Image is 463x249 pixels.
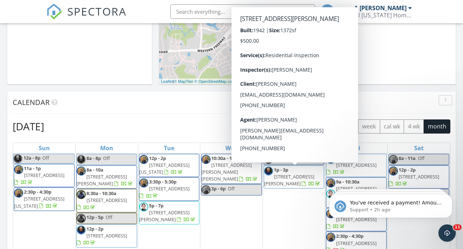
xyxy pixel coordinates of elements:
[326,155,335,164] img: image000000.jpg
[139,177,200,201] a: 3:30p - 5:30p [STREET_ADDRESS]
[256,119,283,134] button: [DATE]
[303,119,320,134] button: Next month
[23,154,41,163] span: 12a - 8p
[201,154,262,184] a: 10:30a - 12:30p [STREET_ADDRESS][PERSON_NAME][PERSON_NAME]
[99,143,115,153] a: Monday
[340,12,412,19] div: Coastal Virginia Home Inspections
[14,165,64,185] a: 11a - 1p [STREET_ADDRESS]
[103,155,110,161] span: Off
[211,185,226,192] span: 3p - 6p
[287,119,304,134] button: Previous month
[264,155,273,164] img: img_5652.jpg
[324,119,341,134] button: list
[139,155,190,175] a: 12p - 2p [STREET_ADDRESS][US_STATE]
[274,166,288,173] span: 1p - 3p
[336,233,364,239] span: 2:30p - 4:30p
[13,97,50,107] span: Calendar
[404,119,424,134] button: 4 wk
[326,154,387,177] a: 9a - 11a [STREET_ADDRESS]
[139,154,200,177] a: 12p - 2p [STREET_ADDRESS][US_STATE]
[399,173,439,180] span: [STREET_ADDRESS]
[326,155,377,175] a: 9a - 11a [STREET_ADDRESS]
[149,155,166,161] span: 12p - 2p
[86,155,101,161] span: 8a - 8p
[201,162,252,182] span: [STREET_ADDRESS][PERSON_NAME][PERSON_NAME]
[211,155,244,161] span: 10:30a - 12:30p
[14,165,23,174] img: img_5652.jpg
[139,201,200,225] a: 5p - 7p [STREET_ADDRESS][PERSON_NAME]
[336,155,353,161] span: 9a - 11a
[224,143,239,153] a: Wednesday
[139,178,148,187] img: img_5652.jpg
[326,177,387,208] a: 9a - 10:30a [STREET_ADDRESS][PERSON_NAME]
[67,4,127,19] span: SPECTORA
[228,185,235,192] span: Off
[106,214,112,220] span: Off
[77,166,86,176] img: img_5652.jpg
[201,155,259,182] a: 10:30a - 12:30p [STREET_ADDRESS][PERSON_NAME][PERSON_NAME]
[37,143,51,153] a: Sunday
[77,173,127,187] span: [STREET_ADDRESS][PERSON_NAME]
[399,166,416,173] span: 12p - 2p
[13,119,44,134] h2: [DATE]
[86,225,103,232] span: 12p - 2p
[139,155,148,164] img: img_5652.jpg
[14,187,75,211] a: 2:30p - 4:30p [STREET_ADDRESS][US_STATE]
[86,190,116,197] span: 8:30a - 10:30a
[46,4,62,20] img: The Best Home Inspection Software - Spectora
[139,178,190,199] a: 3:30p - 5:30p [STREET_ADDRESS]
[264,173,314,187] span: [STREET_ADDRESS][PERSON_NAME]
[336,162,377,168] span: [STREET_ADDRESS]
[413,143,425,153] a: Saturday
[14,164,75,187] a: 11a - 1p [STREET_ADDRESS]
[453,224,462,230] span: 11
[162,143,176,153] a: Tuesday
[86,197,127,203] span: [STREET_ADDRESS]
[201,185,211,194] img: img_5652.jpg
[139,202,148,211] img: img_0129.jpg
[76,189,137,212] a: 8:30a - 10:30a [STREET_ADDRESS]
[46,10,127,25] a: SPECTORA
[14,189,23,198] img: img_5652.jpg
[24,165,41,172] span: 11a - 1p
[290,155,297,161] span: Off
[139,162,190,175] span: [STREET_ADDRESS][US_STATE]
[159,79,250,85] div: |
[287,143,301,153] a: Thursday
[76,165,137,189] a: 8a - 10a [STREET_ADDRESS][PERSON_NAME]
[358,119,380,134] button: week
[24,189,51,195] span: 2:30p - 4:30p
[354,4,407,12] div: A [PERSON_NAME]
[318,179,463,229] iframe: Intercom notifications message
[76,224,137,248] a: 12p - 2p [STREET_ADDRESS]
[418,155,425,161] span: Off
[77,225,127,246] a: 12p - 2p [STREET_ADDRESS]
[86,166,103,173] span: 8a - 10a
[149,202,163,209] span: 5p - 7p
[77,190,127,210] a: 8:30a - 10:30a [STREET_ADDRESS]
[264,165,324,189] a: 1p - 3p [STREET_ADDRESS][PERSON_NAME]
[77,214,86,223] img: dji_fly_20250506_102720_117_1746560928329_photo_optimized.jpeg
[201,155,211,164] img: img_5652.jpg
[274,155,288,161] span: 8a - 5p
[14,195,64,209] span: [STREET_ADDRESS][US_STATE]
[42,155,49,161] span: Off
[139,202,196,223] a: 5p - 7p [STREET_ADDRESS][PERSON_NAME]
[170,4,315,19] input: Search everything...
[438,224,456,242] iframe: Intercom live chat
[86,214,103,220] span: 12p - 5p
[389,155,398,164] img: img_5652.jpg
[77,190,86,199] img: dji_fly_20250506_102720_117_1746560928329_photo_optimized.jpeg
[31,28,125,34] p: Message from Support, sent 2h ago
[195,79,249,84] a: © OpenStreetMap contributors
[326,209,377,229] a: 11a - 1p [STREET_ADDRESS]
[149,178,177,185] span: 3:30p - 5:30p
[389,166,439,187] a: 12p - 2p [STREET_ADDRESS]
[399,155,416,161] span: 8a - 11a
[340,119,358,134] button: day
[24,172,64,178] span: [STREET_ADDRESS]
[336,240,377,246] span: [STREET_ADDRESS]
[161,79,173,84] a: Leaflet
